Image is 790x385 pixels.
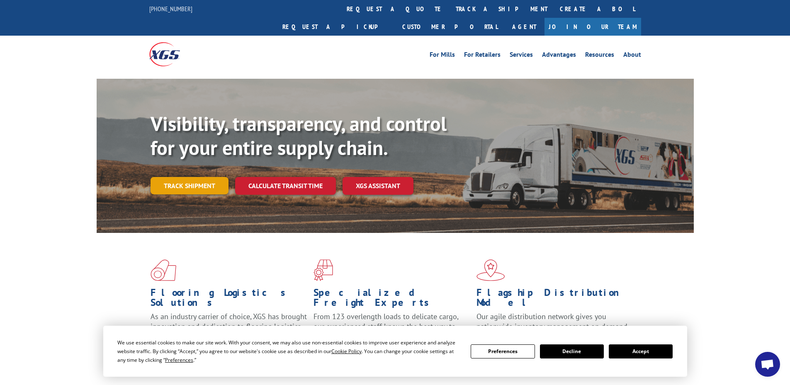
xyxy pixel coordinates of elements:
span: As an industry carrier of choice, XGS has brought innovation and dedication to flooring logistics... [151,312,307,341]
div: Cookie Consent Prompt [103,326,687,377]
b: Visibility, transparency, and control for your entire supply chain. [151,111,447,160]
img: xgs-icon-flagship-distribution-model-red [476,259,505,281]
a: Advantages [542,51,576,61]
button: Decline [540,344,604,358]
a: Join Our Team [544,18,641,36]
a: Services [510,51,533,61]
a: Track shipment [151,177,228,194]
p: From 123 overlength loads to delicate cargo, our experienced staff knows the best way to move you... [314,312,470,349]
button: Accept [609,344,673,358]
a: XGS ASSISTANT [343,177,413,195]
a: Agent [504,18,544,36]
img: xgs-icon-total-supply-chain-intelligence-red [151,259,176,281]
span: Preferences [165,356,193,363]
span: Cookie Policy [331,348,362,355]
a: For Mills [430,51,455,61]
a: Resources [585,51,614,61]
a: About [623,51,641,61]
h1: Specialized Freight Experts [314,288,470,312]
div: We use essential cookies to make our site work. With your consent, we may also use non-essential ... [117,338,461,364]
img: xgs-icon-focused-on-flooring-red [314,259,333,281]
a: Open chat [755,352,780,377]
a: Calculate transit time [235,177,336,195]
a: Customer Portal [396,18,504,36]
button: Preferences [471,344,535,358]
a: [PHONE_NUMBER] [149,5,192,13]
h1: Flagship Distribution Model [476,288,633,312]
h1: Flooring Logistics Solutions [151,288,307,312]
span: Our agile distribution network gives you nationwide inventory management on demand. [476,312,629,331]
a: Request a pickup [276,18,396,36]
a: For Retailers [464,51,501,61]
